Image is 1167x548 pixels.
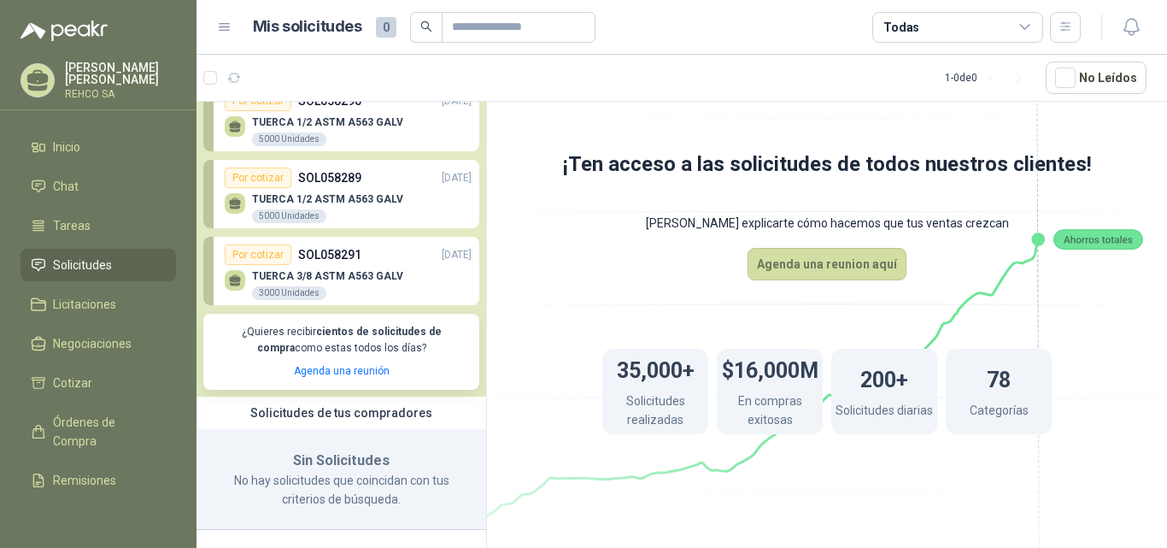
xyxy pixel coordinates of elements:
[442,247,472,263] p: [DATE]
[253,15,362,39] h1: Mis solicitudes
[53,177,79,196] span: Chat
[21,209,176,242] a: Tareas
[214,324,469,356] p: ¿Quieres recibir como estas todos los días?
[602,392,708,433] p: Solicitudes realizadas
[53,256,112,274] span: Solicitudes
[970,401,1029,424] p: Categorías
[442,170,472,186] p: [DATE]
[196,397,486,429] div: Solicitudes de tus compradores
[21,131,176,163] a: Inicio
[252,116,403,128] p: TUERCA 1/2 ASTM A563 GALV
[945,64,1032,91] div: 1 - 0 de 0
[21,367,176,399] a: Cotizar
[53,295,116,314] span: Licitaciones
[860,359,908,397] h1: 200+
[1046,62,1146,94] button: No Leídos
[252,286,326,300] div: 3000 Unidades
[252,270,403,282] p: TUERCA 3/8 ASTM A563 GALV
[65,62,176,85] p: [PERSON_NAME] [PERSON_NAME]
[252,209,326,223] div: 5000 Unidades
[203,83,479,151] a: Por cotizarSOL058290[DATE] TUERCA 1/2 ASTM A563 GALV5000 Unidades
[883,18,919,37] div: Todas
[617,350,695,387] h1: 35,000+
[53,138,80,156] span: Inicio
[21,327,176,360] a: Negociaciones
[717,392,823,433] p: En compras exitosas
[21,464,176,497] a: Remisiones
[298,168,361,187] p: SOL058289
[294,365,390,377] a: Agenda una reunión
[21,504,176,536] a: Configuración
[217,450,466,472] h3: Sin Solicitudes
[53,334,132,353] span: Negociaciones
[748,248,906,280] button: Agenda una reunion aquí
[21,21,108,41] img: Logo peakr
[252,193,403,205] p: TUERCA 1/2 ASTM A563 GALV
[21,170,176,203] a: Chat
[257,326,442,354] b: cientos de solicitudes de compra
[53,216,91,235] span: Tareas
[225,245,291,265] div: Por cotizar
[203,160,479,228] a: Por cotizarSOL058289[DATE] TUERCA 1/2 ASTM A563 GALV5000 Unidades
[420,21,432,32] span: search
[252,133,326,146] div: 5000 Unidades
[21,249,176,281] a: Solicitudes
[987,359,1011,397] h1: 78
[225,168,291,188] div: Por cotizar
[53,374,92,392] span: Cotizar
[836,401,933,424] p: Solicitudes diarias
[65,89,176,99] p: REHCO SA
[203,237,479,305] a: Por cotizarSOL058291[DATE] TUERCA 3/8 ASTM A563 GALV3000 Unidades
[53,471,116,490] span: Remisiones
[21,288,176,321] a: Licitaciones
[298,245,361,264] p: SOL058291
[722,350,818,387] h1: $16,000M
[217,471,466,509] p: No hay solicitudes que coincidan con tus criterios de búsqueda.
[376,17,396,38] span: 0
[53,413,160,451] span: Órdenes de Compra
[21,406,176,457] a: Órdenes de Compra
